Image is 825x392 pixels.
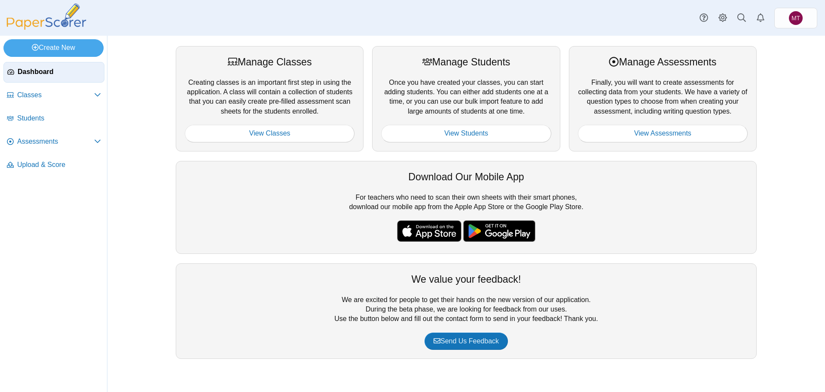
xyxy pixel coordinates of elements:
[578,125,748,142] a: View Assessments
[578,55,748,69] div: Manage Assessments
[176,46,364,151] div: Creating classes is an important first step in using the application. A class will contain a coll...
[17,160,101,170] span: Upload & Score
[17,114,101,123] span: Students
[185,272,748,286] div: We value your feedback!
[17,137,94,146] span: Assessments
[381,55,551,69] div: Manage Students
[381,125,551,142] a: View Students
[3,39,104,56] a: Create New
[17,90,94,100] span: Classes
[425,333,508,350] a: Send Us Feedback
[434,337,499,345] span: Send Us Feedback
[3,108,104,129] a: Students
[18,67,101,77] span: Dashboard
[569,46,757,151] div: Finally, you will want to create assessments for collecting data from your students. We have a va...
[3,24,89,31] a: PaperScorer
[774,8,817,28] a: Melody Taylor
[3,85,104,106] a: Classes
[185,170,748,184] div: Download Our Mobile App
[397,220,461,242] img: apple-store-badge.svg
[176,161,757,254] div: For teachers who need to scan their own sheets with their smart phones, download our mobile app f...
[3,132,104,152] a: Assessments
[463,220,535,242] img: google-play-badge.png
[176,263,757,359] div: We are excited for people to get their hands on the new version of our application. During the be...
[751,9,770,28] a: Alerts
[372,46,560,151] div: Once you have created your classes, you can start adding students. You can either add students on...
[3,3,89,30] img: PaperScorer
[791,15,800,21] span: Melody Taylor
[185,55,354,69] div: Manage Classes
[185,125,354,142] a: View Classes
[3,155,104,176] a: Upload & Score
[789,11,803,25] span: Melody Taylor
[3,62,104,83] a: Dashboard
